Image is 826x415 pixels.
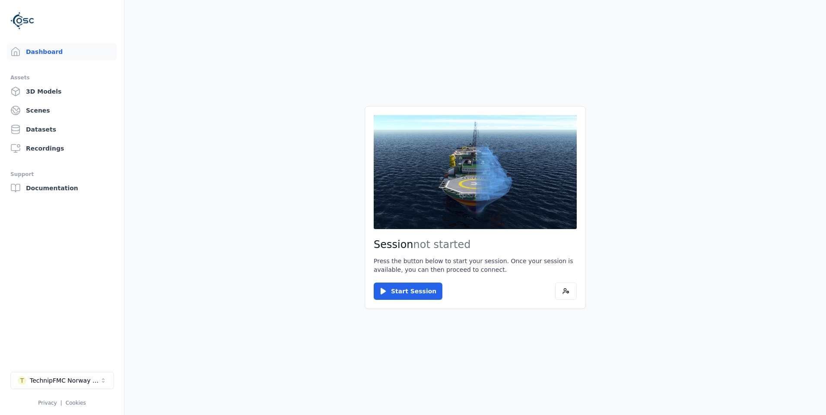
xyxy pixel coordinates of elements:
[7,140,117,157] a: Recordings
[10,169,114,179] div: Support
[10,372,114,389] button: Select a workspace
[10,72,114,83] div: Assets
[374,257,577,274] p: Press the button below to start your session. Once your session is available, you can then procee...
[10,9,35,33] img: Logo
[66,400,86,406] a: Cookies
[374,238,577,252] h2: Session
[60,400,62,406] span: |
[18,376,26,385] div: T
[7,43,117,60] a: Dashboard
[7,121,117,138] a: Datasets
[374,283,442,300] button: Start Session
[7,83,117,100] a: 3D Models
[413,239,471,251] span: not started
[30,376,100,385] div: TechnipFMC Norway Trial
[38,400,57,406] a: Privacy
[7,102,117,119] a: Scenes
[7,179,117,197] a: Documentation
